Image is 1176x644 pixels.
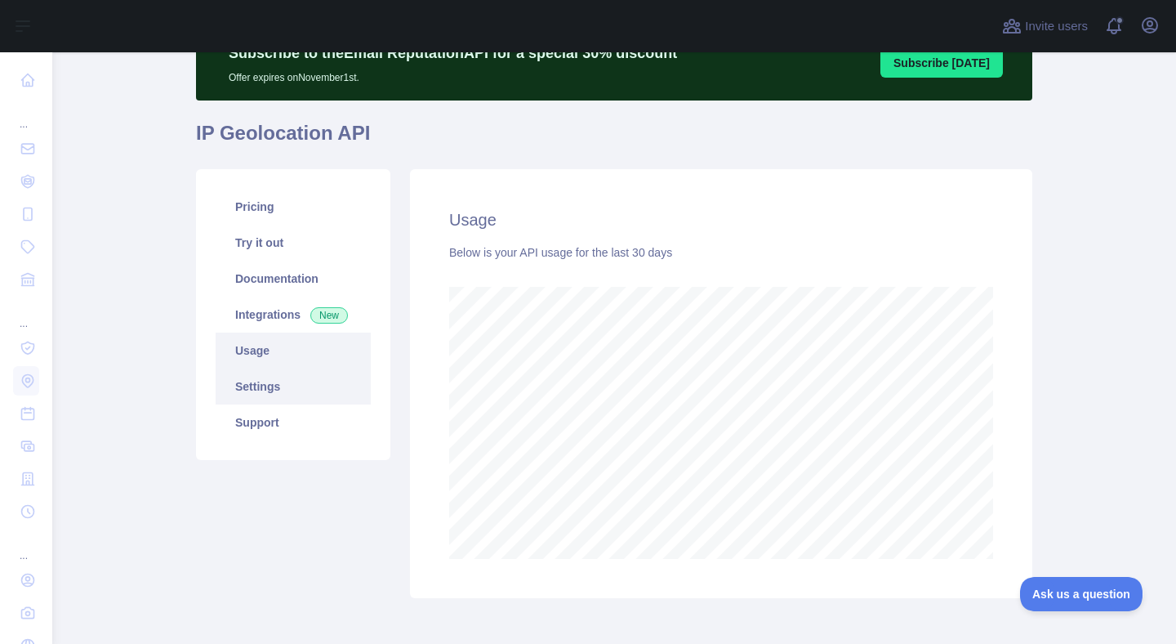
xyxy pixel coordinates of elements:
[449,244,993,261] div: Below is your API usage for the last 30 days
[999,13,1091,39] button: Invite users
[229,65,677,84] p: Offer expires on November 1st.
[310,307,348,324] span: New
[229,42,677,65] p: Subscribe to the Email Reputation API for a special 30 % discount
[449,208,993,231] h2: Usage
[216,261,371,297] a: Documentation
[216,297,371,333] a: Integrations New
[1020,577,1143,611] iframe: Toggle Customer Support
[1025,17,1088,36] span: Invite users
[216,225,371,261] a: Try it out
[216,369,371,405] a: Settings
[216,333,371,369] a: Usage
[13,297,39,330] div: ...
[216,189,371,225] a: Pricing
[880,48,1003,78] button: Subscribe [DATE]
[216,405,371,441] a: Support
[13,98,39,131] div: ...
[13,530,39,562] div: ...
[196,120,1032,159] h1: IP Geolocation API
